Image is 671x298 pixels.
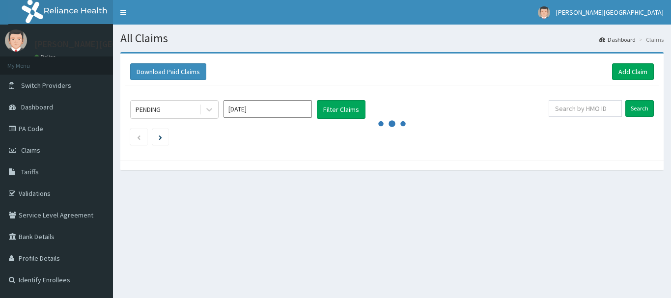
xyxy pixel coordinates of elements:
[625,100,654,117] input: Search
[612,63,654,80] a: Add Claim
[21,81,71,90] span: Switch Providers
[224,100,312,118] input: Select Month and Year
[21,146,40,155] span: Claims
[136,105,161,114] div: PENDING
[137,133,141,141] a: Previous page
[599,35,636,44] a: Dashboard
[5,29,27,52] img: User Image
[549,100,622,117] input: Search by HMO ID
[317,100,365,119] button: Filter Claims
[130,63,206,80] button: Download Paid Claims
[159,133,162,141] a: Next page
[34,40,180,49] p: [PERSON_NAME][GEOGRAPHIC_DATA]
[21,103,53,111] span: Dashboard
[34,54,58,60] a: Online
[637,35,664,44] li: Claims
[21,167,39,176] span: Tariffs
[538,6,550,19] img: User Image
[556,8,664,17] span: [PERSON_NAME][GEOGRAPHIC_DATA]
[377,109,407,138] svg: audio-loading
[120,32,664,45] h1: All Claims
